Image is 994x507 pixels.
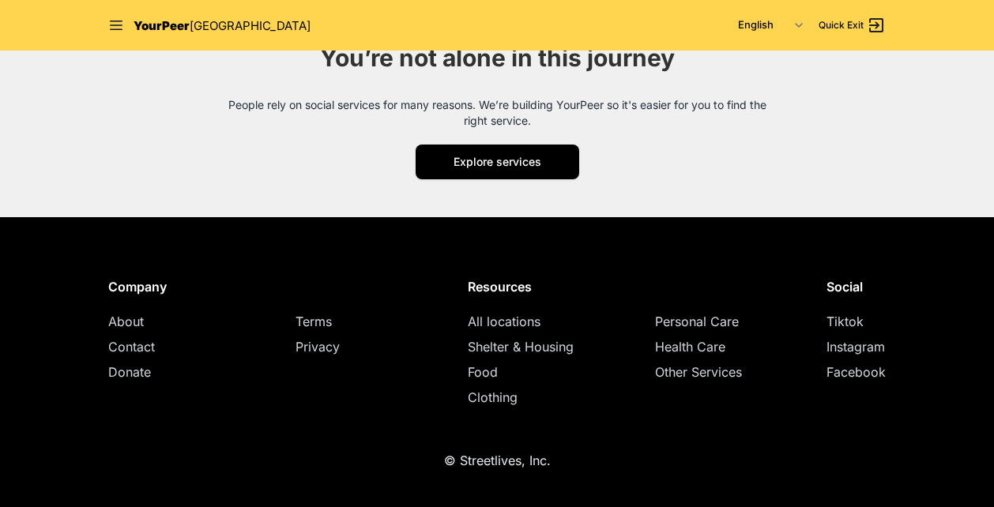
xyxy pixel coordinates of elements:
span: Explore services [454,155,541,168]
a: Food [468,364,498,380]
a: Shelter & Housing [468,339,574,355]
a: Terms [296,314,332,329]
a: Personal Care [655,314,739,329]
a: Donate [108,364,151,380]
span: Company [108,279,167,295]
a: Health Care [655,339,725,355]
a: All locations [468,314,540,329]
span: You’re not alone in this journey [320,43,675,72]
a: Explore services [416,145,579,179]
span: Quick Exit [819,19,864,32]
p: © Streetlives, Inc. [444,451,551,470]
a: Privacy [296,339,340,355]
a: Contact [108,339,155,355]
a: Facebook [826,364,886,380]
span: Social [826,279,863,295]
span: [GEOGRAPHIC_DATA] [190,18,311,33]
a: Quick Exit [819,16,886,35]
a: About [108,314,144,329]
a: Tiktok [826,314,864,329]
a: Other Services [655,364,742,380]
a: YourPeer[GEOGRAPHIC_DATA] [134,16,311,36]
a: Instagram [826,339,885,355]
a: Clothing [468,389,518,405]
span: Resources [468,279,532,295]
span: People rely on social services for many reasons. We’re building YourPeer so it's easier for you t... [228,98,766,127]
span: YourPeer [134,18,190,33]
